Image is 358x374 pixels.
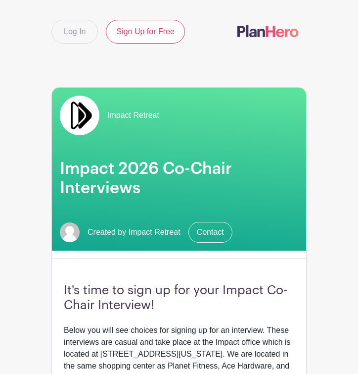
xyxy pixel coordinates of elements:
[51,20,98,44] a: Log In
[64,283,294,313] h3: It's time to sign up for your Impact Co-Chair Interview!
[60,96,99,135] img: Double%20Arrow%20Logo.jpg
[106,20,184,44] a: Sign Up for Free
[60,222,80,242] img: default-ce2991bfa6775e67f084385cd625a349d9dcbb7a52a09fb2fda1e96e2d18dcdb.png
[60,159,298,198] h1: Impact 2026 Co-Chair Interviews
[107,109,159,121] span: Impact Retreat
[237,25,299,37] img: logo-507f7623f17ff9eddc593b1ce0a138ce2505c220e1c5a4e2b4648c50719b7d32.svg
[88,226,180,238] span: Created by Impact Retreat
[188,222,232,243] a: Contact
